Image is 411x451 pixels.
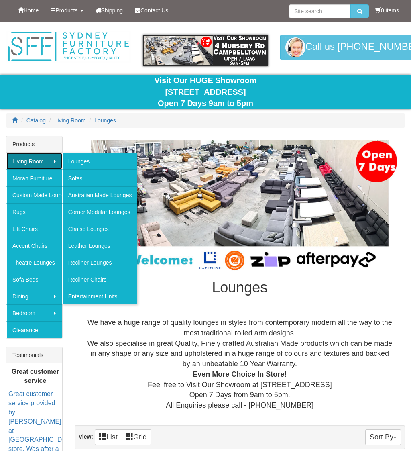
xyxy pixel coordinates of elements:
a: Theatre Lounges [6,254,62,271]
a: Rugs [6,203,62,220]
span: Contact Us [140,7,168,14]
span: Products [55,7,77,14]
button: Sort By [365,429,401,445]
a: Living Room [6,153,62,169]
li: 0 items [375,6,399,14]
a: Catalog [26,117,46,124]
span: Shipping [101,7,123,14]
a: Sofas [62,169,138,186]
a: List [95,429,122,445]
b: Even More Choice In Store! [193,370,287,378]
a: Australian Made Lounges [62,186,138,203]
a: Custom Made Lounges [6,186,62,203]
a: Entertainment Units [62,288,138,304]
a: Lounges [62,153,138,169]
a: Chaise Lounges [62,220,138,237]
a: Home [12,0,45,20]
a: Clearance [6,321,62,338]
a: Bedroom [6,304,62,321]
div: Testimonials [6,347,62,363]
div: We have a huge range of quality lounges in styles from contemporary modern all the way to the mos... [81,318,399,410]
img: showroom.gif [143,35,268,66]
input: Site search [289,4,350,18]
b: Great customer service [12,368,59,384]
a: Lounges [94,117,116,124]
a: Leather Lounges [62,237,138,254]
a: Moran Furniture [6,169,62,186]
strong: View: [79,433,93,440]
a: Grid [122,429,151,445]
a: Corner Modular Lounges [62,203,138,220]
div: Visit Our HUGE Showroom [STREET_ADDRESS] Open 7 Days 9am to 5pm [6,75,405,109]
a: Shipping [90,0,129,20]
a: Accent Chairs [6,237,62,254]
a: Dining [6,288,62,304]
a: Products [45,0,89,20]
h1: Lounges [75,280,405,296]
img: Sydney Furniture Factory [6,31,131,63]
a: Sofa Beds [6,271,62,288]
a: Recliner Chairs [62,271,138,288]
a: Contact Us [129,0,174,20]
span: Home [24,7,39,14]
a: Lift Chairs [6,220,62,237]
div: Products [6,136,62,153]
a: Recliner Lounges [62,254,138,271]
img: Lounges [75,140,405,271]
a: Living Room [55,117,86,124]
